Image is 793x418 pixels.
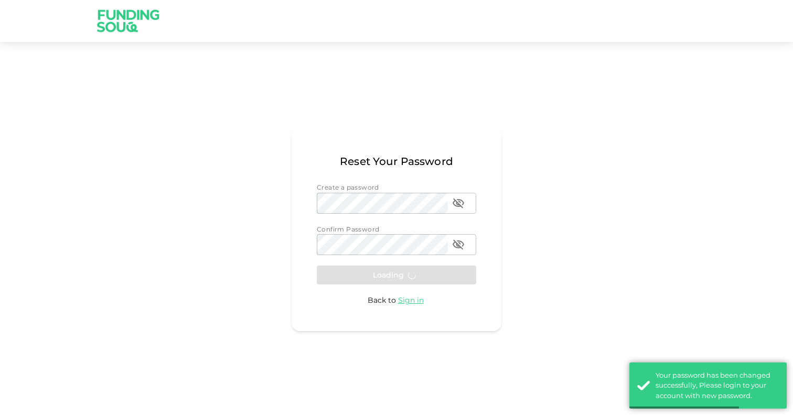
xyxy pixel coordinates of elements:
span: Confirm Password [317,225,379,233]
span: Sign in [398,295,424,305]
input: password [317,193,448,214]
div: password [317,193,476,214]
div: Your password has been changed successfully, Please login to your account with new password. [656,370,779,401]
span: Back to [368,295,396,305]
span: Reset Your Password [317,153,476,170]
span: Create a password [317,183,379,191]
div: passwordConfirmation [317,234,476,255]
input: passwordConfirmation [317,234,448,255]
